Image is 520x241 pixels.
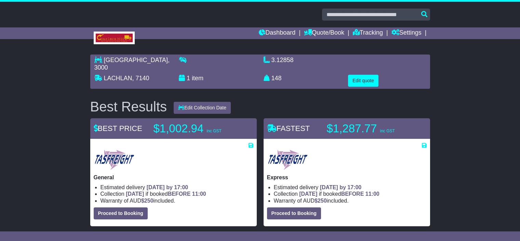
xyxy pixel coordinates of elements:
p: $1,287.77 [327,122,412,135]
span: inc GST [380,129,395,133]
span: BEFORE [168,191,191,197]
li: Estimated delivery [101,184,253,191]
img: Tasfreight: General [94,149,135,171]
span: , 3000 [94,57,170,71]
p: Express [267,174,427,181]
button: Proceed to Booking [267,207,321,219]
span: BEFORE [341,191,364,197]
p: General [94,174,253,181]
span: item [192,75,203,82]
p: $1,002.94 [154,122,239,135]
span: 3.12858 [271,57,294,63]
button: Proceed to Booking [94,207,148,219]
a: Dashboard [259,27,295,39]
li: Estimated delivery [274,184,427,191]
span: [DATE] [126,191,144,197]
span: inc GST [206,129,221,133]
span: [DATE] [299,191,317,197]
button: Edit quote [348,75,378,87]
span: LACHLAN [104,75,132,82]
span: [DATE] by 17:00 [147,184,188,190]
span: FASTEST [267,124,310,133]
div: Best Results [87,99,171,114]
a: Quote/Book [304,27,344,39]
li: Warranty of AUD included. [101,197,253,204]
li: Collection [101,191,253,197]
span: if booked [299,191,379,197]
span: 11:00 [192,191,206,197]
span: [GEOGRAPHIC_DATA] [104,57,168,63]
span: , 7140 [132,75,149,82]
li: Collection [274,191,427,197]
span: 1 [187,75,190,82]
span: 250 [318,198,327,204]
a: Tracking [353,27,383,39]
span: BEST PRICE [94,124,142,133]
img: Tasfreight: Express [267,149,308,171]
span: 148 [271,75,282,82]
span: [DATE] by 17:00 [320,184,362,190]
span: 250 [144,198,154,204]
span: $ [141,198,154,204]
span: $ [315,198,327,204]
button: Edit Collection Date [174,102,231,114]
a: Settings [391,27,422,39]
li: Warranty of AUD included. [274,197,427,204]
span: if booked [126,191,206,197]
span: 11:00 [365,191,379,197]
